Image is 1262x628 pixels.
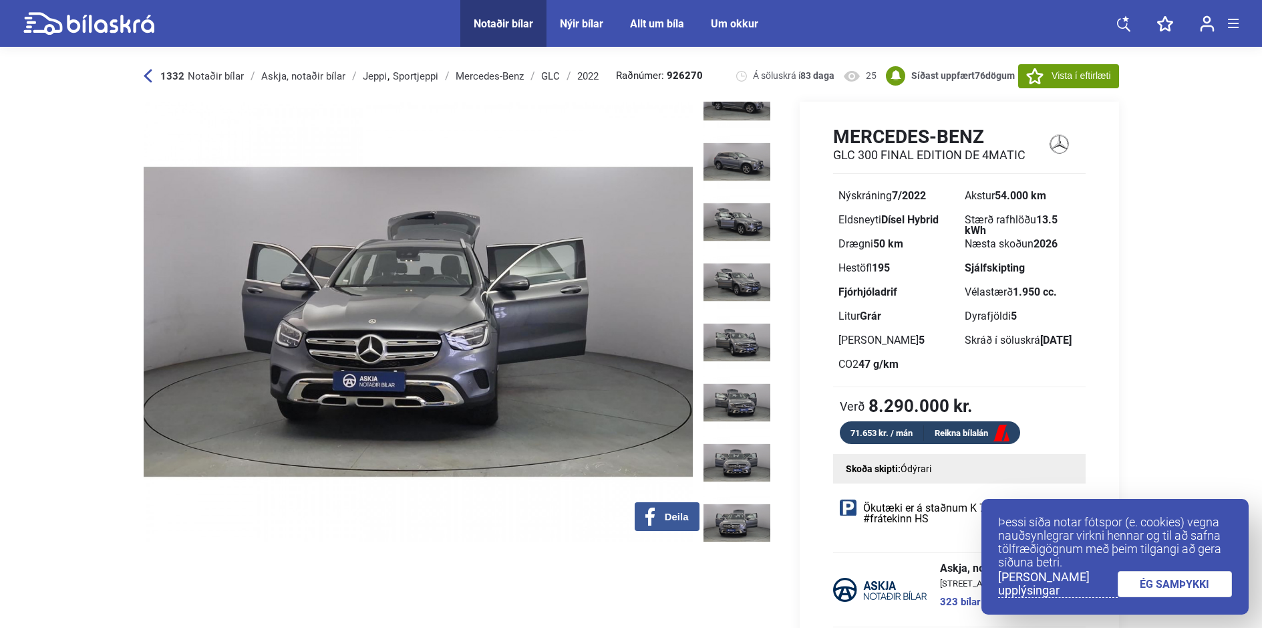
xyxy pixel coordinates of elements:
[1013,286,1057,298] b: 1.950 cc.
[630,17,684,30] a: Allt um bíla
[838,311,954,322] div: Litur
[940,597,1031,607] a: 323 bílar á söluskrá
[873,237,903,250] b: 50 km
[965,261,1025,274] b: Sjálfskipting
[711,17,758,30] a: Um okkur
[703,255,770,309] img: 1746717622_7987453041197362499_19017595031219625.jpg
[456,71,524,82] div: Mercedes-Benz
[703,496,770,550] img: 1746717624_1335101928331160345_19017596957074593.jpg
[838,191,954,201] div: Nýskráning
[1118,571,1233,597] a: ÉG SAMÞYKKI
[703,195,770,249] img: 1746717622_8053846944291719115_19017594552215745.jpg
[1052,69,1110,83] span: Vista í eftirlæti
[881,213,939,226] b: Dísel Hybrid
[940,563,1031,574] span: Askja, notaðir bílar
[703,316,770,369] img: 1746717622_1993893000334836020_19017595494839888.jpg
[838,335,954,346] div: [PERSON_NAME]
[160,70,184,82] b: 1332
[188,70,244,82] span: Notaðir bílar
[965,213,1058,237] b: 13.5 kWh
[838,359,954,370] div: CO2
[560,17,603,30] a: Nýir bílar
[577,71,599,82] div: 2022
[753,70,834,82] span: Á söluskrá í
[474,17,533,30] a: Notaðir bílar
[911,70,1015,81] b: Síðast uppfært dögum
[863,503,1079,524] span: Ökutæki er á staðnum K 7 Krókháls 7 #frátekinn HS
[858,358,899,371] b: 47 g/km
[838,239,954,249] div: Drægni
[998,570,1118,598] a: [PERSON_NAME] upplýsingar
[363,71,387,82] div: Jeppi
[635,502,699,531] button: Deila
[1034,125,1086,163] img: logo Mercedes-Benz GLC 300 FINAL EDITION DE 4MATIC
[703,436,770,490] img: 1746717623_1971374301527315727_19017596484244491.jpg
[1018,64,1118,88] button: Vista í eftirlæti
[838,286,897,298] b: Fjórhjóladrif
[1200,15,1215,32] img: user-login.svg
[965,311,1080,322] div: Dyrafjöldi
[838,215,954,225] div: Eldsneyti
[393,71,438,82] div: Sportjeppi
[924,425,1020,442] a: Reikna bílalán
[703,135,770,189] img: 1746717621_5624556597721168400_19017594102944670.jpg
[840,399,865,413] span: Verð
[541,71,560,82] div: GLC
[869,397,973,415] b: 8.290.000 kr.
[965,287,1080,298] div: Vélastærð
[1011,310,1017,322] b: 5
[998,516,1232,569] p: Þessi síða notar fótspor (e. cookies) vegna nauðsynlegrar virkni hennar og til að safna tölfræðig...
[901,463,931,474] span: Ódýrari
[703,75,770,128] img: 1746717621_3556865733024195167_19017593629191100.jpg
[838,263,954,274] div: Hestöfl
[965,239,1080,249] div: Næsta skoðun
[965,335,1080,346] div: Skráð í söluskrá
[940,579,1031,588] span: [STREET_ADDRESS]
[919,334,925,346] b: 5
[965,215,1080,225] div: Stærð rafhlöðu
[616,71,703,81] span: Raðnúmer:
[1034,237,1058,250] b: 2026
[833,148,1026,163] h2: GLC 300 FINAL EDITION DE 4MATIC
[703,376,770,429] img: 1746717623_6377713240793214343_19017596003271680.jpg
[892,189,926,202] b: 7/2022
[840,425,924,441] div: 71.653 kr. / mán
[866,70,877,82] span: 25
[261,71,345,82] div: Askja, notaðir bílar
[1040,334,1072,346] b: [DATE]
[665,511,689,523] span: Deila
[965,191,1080,201] div: Akstur
[667,71,703,81] b: 926270
[860,310,881,322] b: Grár
[846,463,901,474] strong: Skoða skipti:
[975,70,985,81] span: 76
[800,70,834,81] b: 83 daga
[872,261,890,274] b: 195
[995,189,1046,202] b: 54.000 km
[833,126,1026,148] h1: Mercedes-Benz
